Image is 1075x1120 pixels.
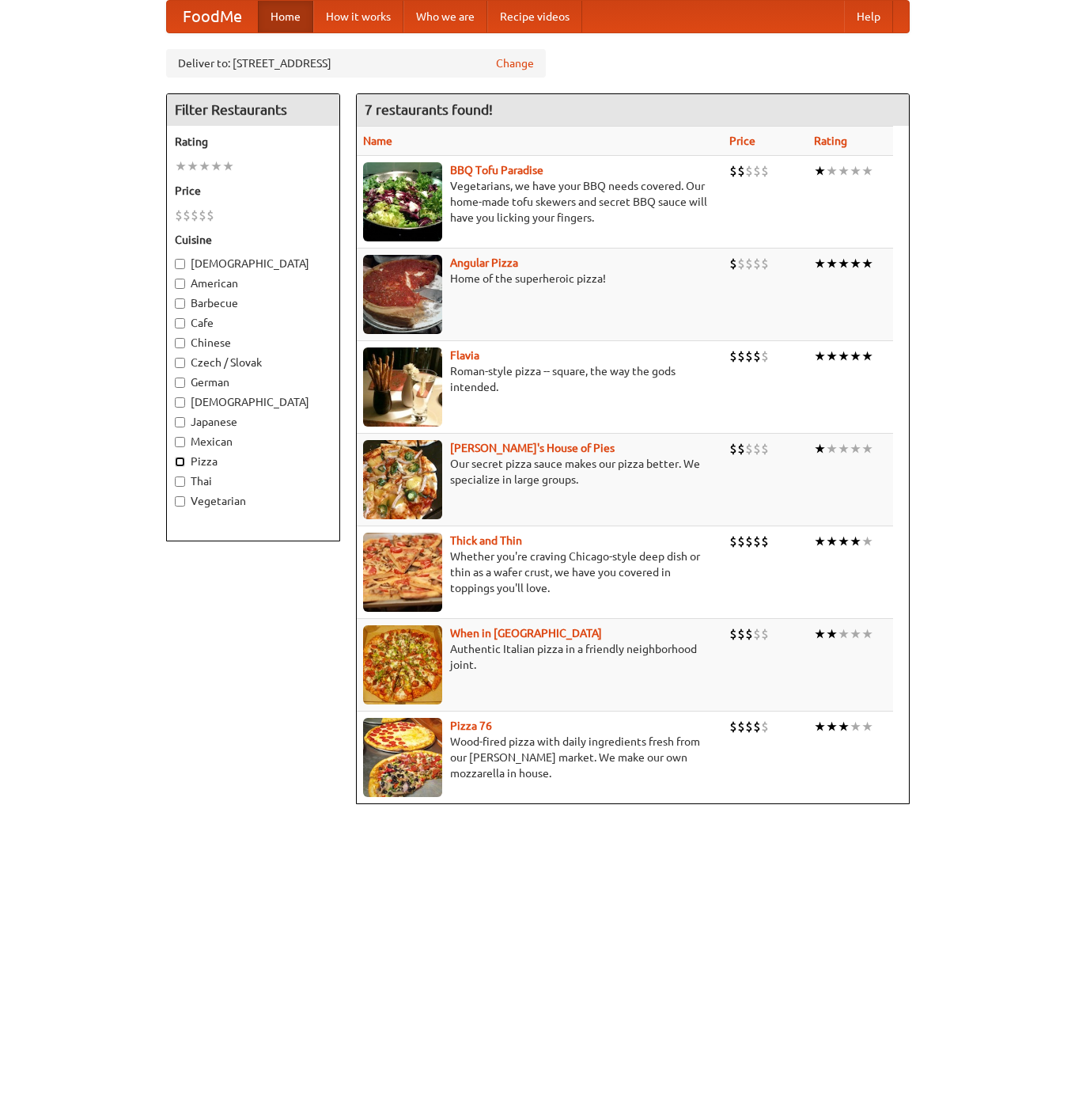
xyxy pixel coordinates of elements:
[199,158,210,175] li: ★
[175,437,185,447] input: Mexican
[850,255,861,272] li: ★
[363,178,717,226] p: Vegetarians, we have your BBQ needs covered. Our home-made tofu skewers and secret BBQ sauce will...
[450,534,522,547] b: Thick and Thin
[167,1,258,32] a: FoodMe
[814,347,826,365] li: ★
[814,440,826,457] li: ★
[753,625,761,643] li: $
[844,1,893,32] a: Help
[175,358,185,368] input: Czech / Slovak
[175,496,185,507] input: Vegetarian
[363,162,442,241] img: tofuparadise.jpg
[403,1,487,32] a: Who we are
[838,718,850,735] li: ★
[761,255,769,272] li: $
[826,533,838,550] li: ★
[850,625,861,643] li: ★
[737,625,745,643] li: $
[838,533,850,550] li: ★
[729,718,737,735] li: $
[363,347,442,427] img: flavia.jpg
[175,232,331,248] h5: Cuisine
[745,162,753,180] li: $
[199,207,206,224] li: $
[745,718,753,735] li: $
[861,533,873,550] li: ★
[761,440,769,457] li: $
[175,335,331,351] label: Chinese
[761,162,769,180] li: $
[850,718,861,735] li: ★
[753,162,761,180] li: $
[363,255,442,334] img: angular.jpg
[363,734,717,781] p: Wood-fired pizza with daily ingredients fresh from our [PERSON_NAME] market. We make our own mozz...
[753,440,761,457] li: $
[737,162,745,180] li: $
[175,493,331,509] label: Vegetarian
[826,162,838,180] li: ★
[363,549,717,596] p: Whether you're craving Chicago-style deep dish or thin as a wafer crust, we have you covered in t...
[175,183,331,199] h5: Price
[175,275,331,291] label: American
[450,164,543,177] a: BBQ Tofu Paradise
[191,207,199,224] li: $
[850,533,861,550] li: ★
[729,162,737,180] li: $
[753,347,761,365] li: $
[175,397,185,408] input: [DEMOGRAPHIC_DATA]
[450,627,602,640] b: When in [GEOGRAPHIC_DATA]
[450,256,518,269] a: Angular Pizza
[450,349,479,362] a: Flavia
[175,374,331,390] label: German
[363,363,717,395] p: Roman-style pizza -- square, the way the gods intended.
[838,347,850,365] li: ★
[175,259,185,269] input: [DEMOGRAPHIC_DATA]
[450,719,492,732] b: Pizza 76
[826,440,838,457] li: ★
[826,347,838,365] li: ★
[861,162,873,180] li: ★
[363,718,442,797] img: pizza76.jpg
[850,162,861,180] li: ★
[175,318,185,328] input: Cafe
[175,476,185,487] input: Thai
[175,457,185,467] input: Pizza
[729,255,737,272] li: $
[729,625,737,643] li: $
[814,255,826,272] li: ★
[753,255,761,272] li: $
[175,378,185,388] input: German
[166,49,546,78] div: Deliver to: [STREET_ADDRESS]
[363,625,442,704] img: wheninrome.jpg
[363,456,717,488] p: Our secret pizza sauce makes our pizza better. We specialize in large groups.
[814,135,847,147] a: Rating
[363,271,717,287] p: Home of the superheroic pizza!
[838,625,850,643] li: ★
[363,135,392,147] a: Name
[363,641,717,673] p: Authentic Italian pizza in a friendly neighborhood joint.
[745,347,753,365] li: $
[175,158,187,175] li: ★
[496,55,534,71] a: Change
[838,255,850,272] li: ★
[814,533,826,550] li: ★
[814,718,826,735] li: ★
[729,533,737,550] li: $
[175,454,331,469] label: Pizza
[745,625,753,643] li: $
[175,417,185,427] input: Japanese
[826,718,838,735] li: ★
[761,533,769,550] li: $
[729,347,737,365] li: $
[175,434,331,450] label: Mexican
[175,256,331,271] label: [DEMOGRAPHIC_DATA]
[222,158,234,175] li: ★
[814,625,826,643] li: ★
[745,255,753,272] li: $
[210,158,222,175] li: ★
[753,533,761,550] li: $
[745,440,753,457] li: $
